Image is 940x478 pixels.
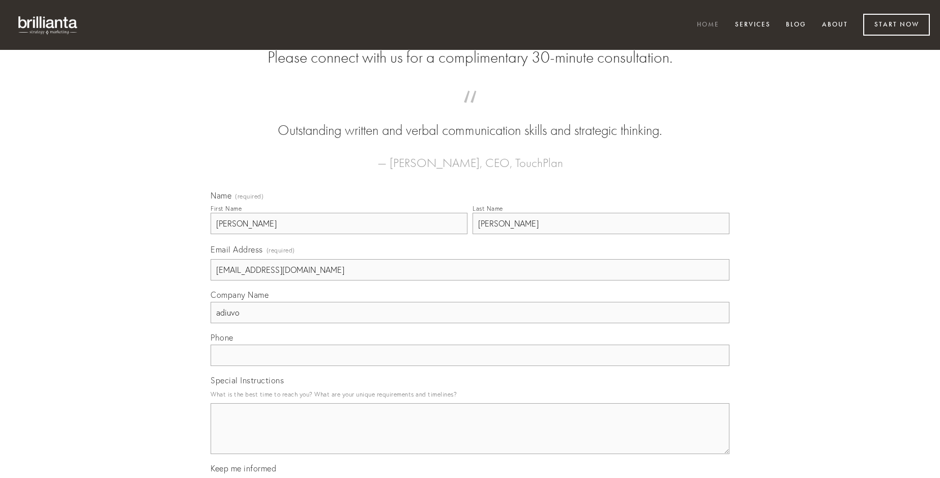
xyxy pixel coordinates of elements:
[728,17,777,34] a: Services
[779,17,813,34] a: Blog
[211,244,263,255] span: Email Address
[211,375,284,385] span: Special Instructions
[211,290,269,300] span: Company Name
[690,17,726,34] a: Home
[211,205,242,212] div: First Name
[211,463,276,473] span: Keep me informed
[267,243,295,257] span: (required)
[235,193,263,200] span: (required)
[10,10,86,40] img: brillianta - research, strategy, marketing
[815,17,855,34] a: About
[227,101,713,121] span: “
[211,387,729,401] p: What is the best time to reach you? What are your unique requirements and timelines?
[211,332,233,343] span: Phone
[227,101,713,140] blockquote: Outstanding written and verbal communication skills and strategic thinking.
[227,140,713,173] figcaption: — [PERSON_NAME], CEO, TouchPlan
[473,205,503,212] div: Last Name
[211,48,729,67] h2: Please connect with us for a complimentary 30-minute consultation.
[863,14,930,36] a: Start Now
[211,190,231,201] span: Name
